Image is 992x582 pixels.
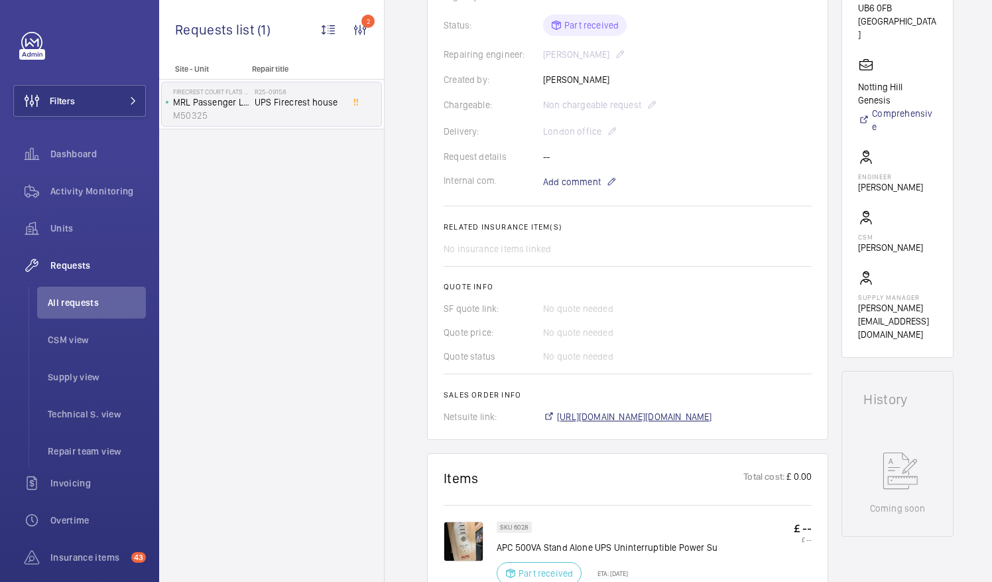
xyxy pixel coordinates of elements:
p: UB6 0FB [GEOGRAPHIC_DATA] [858,1,937,41]
span: Requests [50,259,146,272]
span: Technical S. view [48,407,146,421]
p: £ -- [794,522,812,536]
button: Filters [13,85,146,117]
a: [URL][DOMAIN_NAME][DOMAIN_NAME] [543,410,712,423]
p: Notting Hill Genesis [858,80,937,107]
p: £ 0.00 [785,470,812,486]
h2: Related insurance item(s) [444,222,812,232]
span: CSM view [48,333,146,346]
p: MRL Passenger Lift [173,96,249,109]
p: Repair title [252,64,340,74]
p: Firecrest Court Flats 5-18 [173,88,249,96]
span: Requests list [175,21,257,38]
span: Invoicing [50,476,146,490]
span: Dashboard [50,147,146,161]
p: [PERSON_NAME] [858,181,923,194]
p: M50325 [173,109,249,122]
p: Engineer [858,173,923,181]
p: Part received [519,567,573,580]
h1: Items [444,470,479,486]
p: Total cost: [743,470,785,486]
img: oKDVkBbpcHqbQnOH16dXUEtTWuzPPNA0WyBAZp4EYcMLKB6B.jpeg [444,522,483,561]
h2: Sales order info [444,390,812,400]
h2: R25-09158 [255,88,342,96]
span: All requests [48,296,146,309]
p: Supply manager [858,293,937,301]
span: Repair team view [48,445,146,458]
span: 43 [131,552,146,563]
a: Comprehensive [858,107,937,133]
span: Insurance items [50,551,126,564]
p: ETA: [DATE] [589,569,628,577]
span: Add comment [543,175,601,188]
p: £ -- [794,536,812,544]
span: Units [50,222,146,235]
span: Activity Monitoring [50,184,146,198]
span: [URL][DOMAIN_NAME][DOMAIN_NAME] [557,410,712,423]
h1: History [863,393,932,406]
p: Site - Unit [159,64,247,74]
span: Supply view [48,370,146,384]
span: Overtime [50,514,146,527]
p: [PERSON_NAME] [858,241,923,254]
span: UPS Firecrest house [255,96,342,109]
p: Coming soon [870,502,926,515]
span: Filters [50,94,75,108]
h2: Quote info [444,282,812,291]
p: [PERSON_NAME][EMAIL_ADDRESS][DOMAIN_NAME] [858,301,937,341]
p: APC 500VA Stand Alone UPS Uninterruptible Power Su [497,541,717,554]
p: CSM [858,233,923,241]
p: SKU 6028 [500,525,528,530]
